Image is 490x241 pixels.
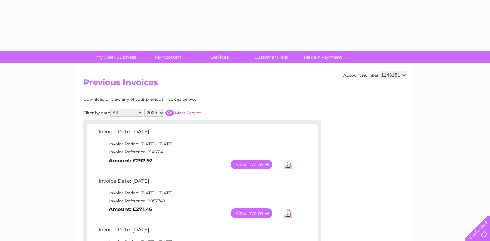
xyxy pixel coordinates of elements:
[97,140,296,148] td: Invoice Period: [DATE] - [DATE]
[231,208,281,218] a: View
[295,51,351,63] a: Make A Payment
[191,51,248,63] a: Services
[83,109,262,117] div: Filter by date
[243,51,299,63] a: Customer Help
[175,110,201,115] a: Most Recent
[97,225,296,238] td: Invoice Date: [DATE]
[97,127,296,140] td: Invoice Date: [DATE]
[109,206,152,212] b: Amount: £271.46
[109,157,153,164] b: Amount: £292.92
[88,51,144,63] a: My Clear Business
[284,160,292,169] a: Download
[97,197,296,205] td: Invoice Reference: 8057749
[97,177,296,189] td: Invoice Date: [DATE]
[284,208,292,218] a: Download
[83,78,407,91] h2: Previous Invoices
[140,51,196,63] a: My Account
[343,71,407,79] div: Account number
[97,148,296,156] td: Invoice Reference: 8146514
[97,189,296,197] td: Invoice Period: [DATE] - [DATE]
[231,160,281,169] a: View
[83,97,262,102] div: Download or view any of your previous invoices below.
